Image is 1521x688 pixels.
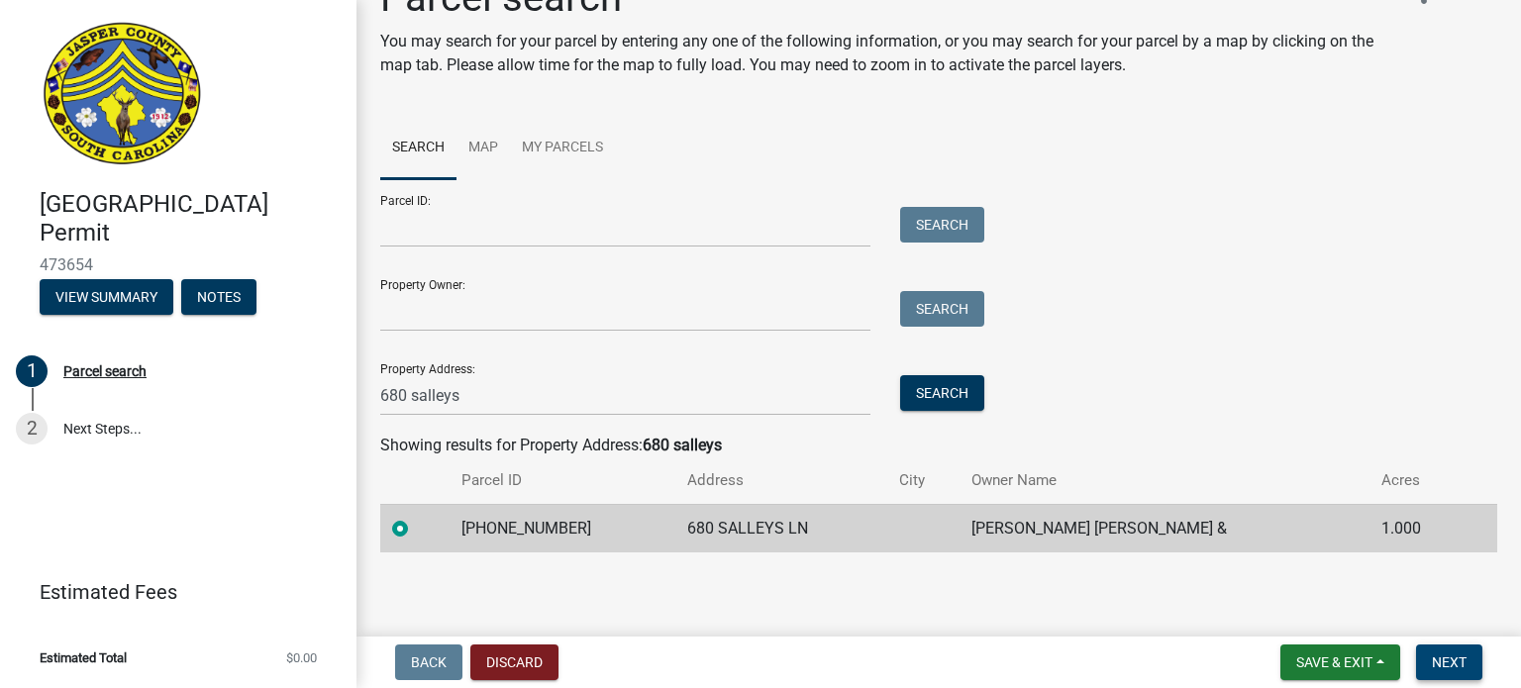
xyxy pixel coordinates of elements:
th: Parcel ID [450,457,674,504]
button: Next [1416,644,1482,680]
div: Parcel search [63,364,147,378]
td: [PERSON_NAME] [PERSON_NAME] & [960,504,1369,552]
th: City [887,457,960,504]
td: 1.000 [1369,504,1463,552]
button: Search [900,207,984,243]
wm-modal-confirm: Summary [40,290,173,306]
span: Save & Exit [1296,654,1372,670]
p: You may search for your parcel by entering any one of the following information, or you may searc... [380,30,1390,77]
strong: 680 salleys [643,436,722,454]
span: Next [1432,654,1467,670]
img: Jasper County, South Carolina [40,21,205,169]
td: [PHONE_NUMBER] [450,504,674,552]
div: Showing results for Property Address: [380,434,1497,457]
span: Estimated Total [40,651,127,664]
th: Acres [1369,457,1463,504]
button: Search [900,375,984,411]
a: Search [380,117,456,180]
a: Estimated Fees [16,572,325,612]
wm-modal-confirm: Notes [181,290,256,306]
button: Back [395,644,462,680]
h4: [GEOGRAPHIC_DATA] Permit [40,190,341,247]
th: Owner Name [960,457,1369,504]
a: Map [456,117,510,180]
span: 473654 [40,255,317,274]
td: 680 SALLEYS LN [675,504,887,552]
span: $0.00 [286,651,317,664]
button: Notes [181,279,256,315]
button: View Summary [40,279,173,315]
button: Search [900,291,984,327]
button: Discard [470,644,558,680]
button: Save & Exit [1280,644,1400,680]
div: 2 [16,413,48,444]
a: My Parcels [510,117,615,180]
div: 1 [16,355,48,387]
span: Back [411,654,447,670]
th: Address [675,457,887,504]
